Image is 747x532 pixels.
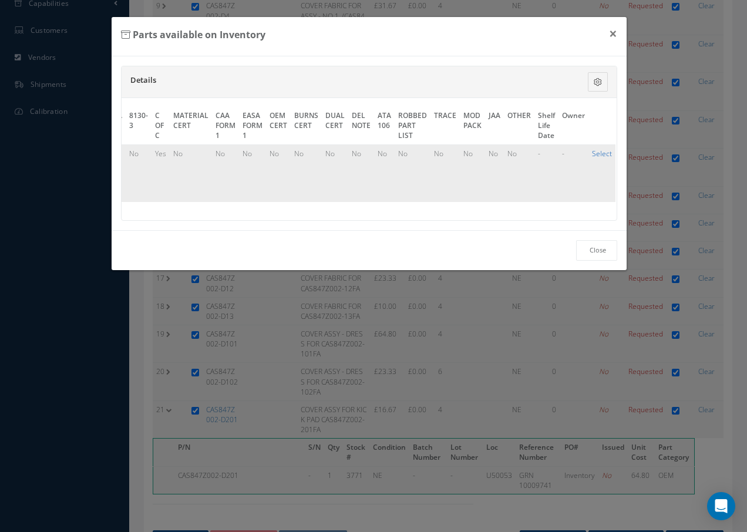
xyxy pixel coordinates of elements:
[460,107,485,144] th: MOD PACK
[485,144,504,202] td: No
[592,149,612,159] a: Select
[374,144,395,202] td: No
[170,144,212,202] td: No
[130,76,526,85] h5: Details
[430,107,460,144] th: TRACE
[170,107,212,144] th: MATERIAL CERT
[291,107,322,144] th: BURNS CERT
[576,240,617,261] a: Close
[504,107,534,144] th: OTHER
[212,107,239,144] th: CAA FORM 1
[600,17,627,50] button: ×
[374,107,395,144] th: ATA 106
[126,144,152,202] td: No
[239,144,266,202] td: No
[485,107,504,144] th: JAA
[266,144,291,202] td: No
[504,144,534,202] td: No
[126,107,152,144] th: 8130-3
[266,107,291,144] th: OEM CERT
[430,144,460,202] td: No
[239,107,266,144] th: EASA FORM 1
[348,144,374,202] td: No
[534,107,558,144] th: Shelf Life Date
[322,107,348,144] th: DUAL CERT
[152,144,170,202] td: Yes
[133,28,265,41] b: Parts available on Inventory
[707,492,735,520] div: Open Intercom Messenger
[460,144,485,202] td: No
[212,144,239,202] td: No
[322,144,348,202] td: No
[558,107,588,144] th: Owner
[558,144,588,202] td: -
[395,144,430,202] td: No
[291,144,322,202] td: No
[538,149,540,159] span: -
[152,107,170,144] th: C OF C
[348,107,374,144] th: DEL NOTE
[395,107,430,144] th: ROBBED PART LIST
